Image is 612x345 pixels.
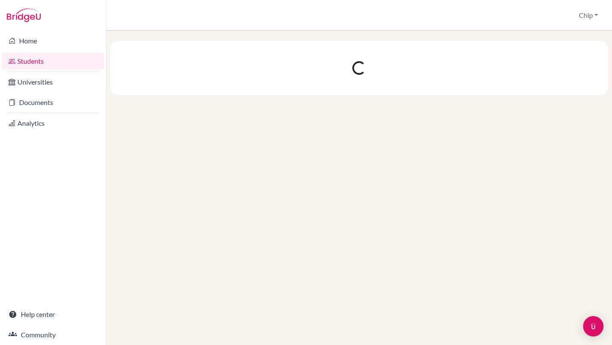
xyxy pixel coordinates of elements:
[7,8,41,22] img: Bridge-U
[2,115,104,132] a: Analytics
[583,316,603,337] div: Open Intercom Messenger
[2,326,104,343] a: Community
[2,53,104,70] a: Students
[2,74,104,90] a: Universities
[2,32,104,49] a: Home
[2,306,104,323] a: Help center
[575,7,602,23] button: Chip
[2,94,104,111] a: Documents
